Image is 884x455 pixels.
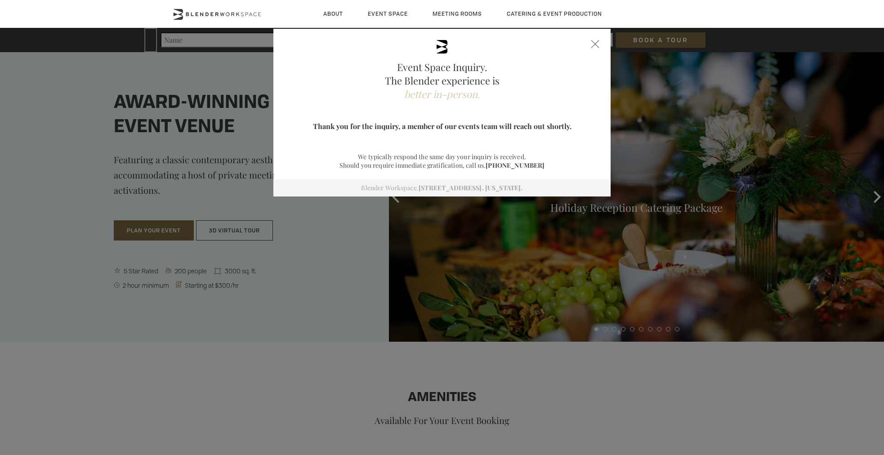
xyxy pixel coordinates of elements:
[273,179,611,196] div: Blender Workspace.
[296,152,588,161] p: We typically respond the same day your inquiry is received.
[296,161,588,170] p: Should you require immediate gratification, call us.
[722,340,884,455] iframe: Chat Widget
[296,122,588,130] div: Thank you for the inquiry, a member of our events team will reach out shortly.
[419,183,522,192] a: [STREET_ADDRESS]. [US_STATE].
[404,87,480,101] span: better in-person.
[486,161,545,170] a: [PHONE_NUMBER]
[296,60,588,101] h2: Event Space Inquiry. The Blender experience is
